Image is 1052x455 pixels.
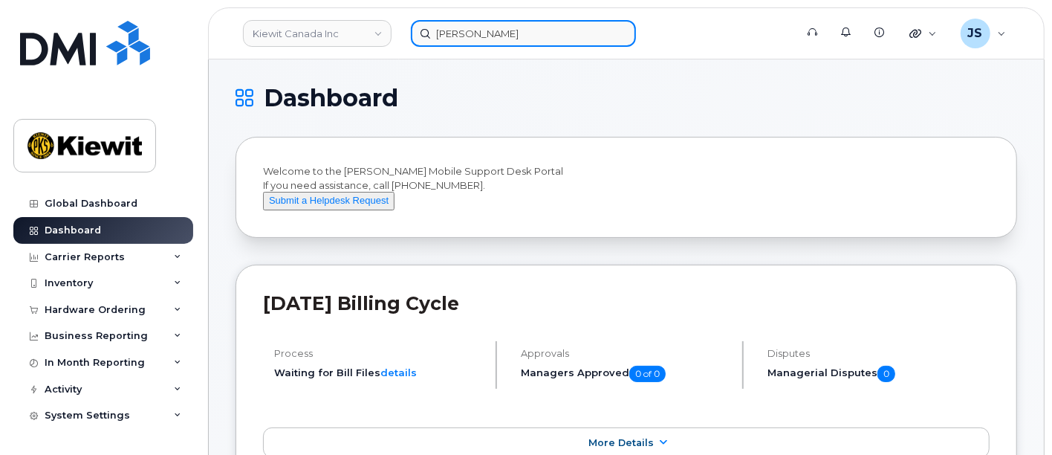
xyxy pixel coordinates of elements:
[521,348,730,359] h4: Approvals
[263,164,990,210] div: Welcome to the [PERSON_NAME] Mobile Support Desk Portal If you need assistance, call [PHONE_NUMBER].
[263,292,990,314] h2: [DATE] Billing Cycle
[588,437,654,448] span: More Details
[521,366,730,382] h5: Managers Approved
[987,390,1041,444] iframe: Messenger Launcher
[263,194,394,206] a: Submit a Helpdesk Request
[274,366,483,380] li: Waiting for Bill Files
[877,366,895,382] span: 0
[629,366,666,382] span: 0 of 0
[767,348,990,359] h4: Disputes
[263,192,394,210] button: Submit a Helpdesk Request
[380,367,417,378] a: details
[264,87,398,109] span: Dashboard
[767,366,990,382] h5: Managerial Disputes
[274,348,483,359] h4: Process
